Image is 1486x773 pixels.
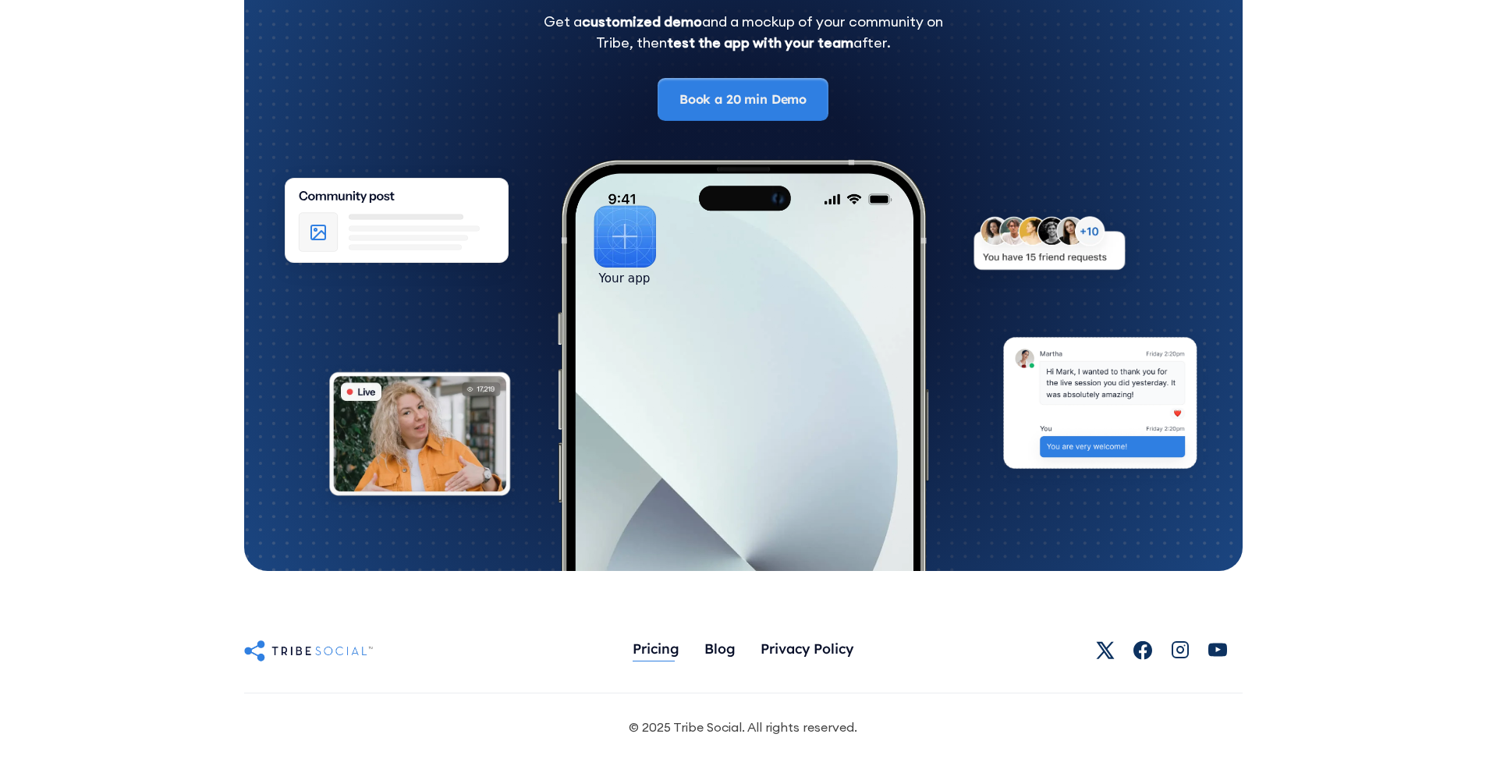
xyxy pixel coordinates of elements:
img: An illustration of Community Feed [264,163,530,289]
a: Book a 20 min Demo [658,78,828,120]
img: An illustration of chat [988,326,1212,488]
a: Untitled UI logotext [244,638,391,663]
div: © 2025 Tribe Social. All rights reserved. [629,718,857,736]
a: Pricing [620,633,692,667]
strong: test the app with your team [667,34,853,51]
a: Blog [692,633,748,667]
img: An illustration of Live video [314,360,526,516]
div: Pricing [633,640,679,657]
a: Privacy Policy [748,633,866,667]
div: Get a and a mockup of your community on Tribe, then after. [544,11,943,53]
img: Untitled UI logotext [244,638,374,663]
img: An illustration of New friends requests [956,204,1143,293]
div: Blog [704,640,736,657]
div: Privacy Policy [761,640,853,657]
strong: customized demo [582,12,702,30]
